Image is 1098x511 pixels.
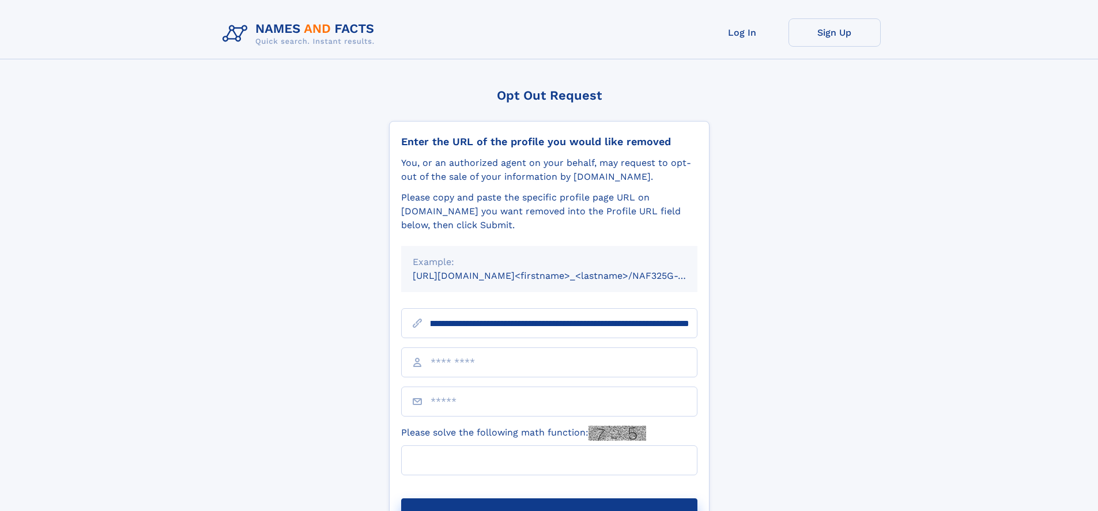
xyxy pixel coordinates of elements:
[401,135,697,148] div: Enter the URL of the profile you would like removed
[788,18,881,47] a: Sign Up
[401,156,697,184] div: You, or an authorized agent on your behalf, may request to opt-out of the sale of your informatio...
[696,18,788,47] a: Log In
[413,270,719,281] small: [URL][DOMAIN_NAME]<firstname>_<lastname>/NAF325G-xxxxxxxx
[389,88,710,103] div: Opt Out Request
[401,426,646,441] label: Please solve the following math function:
[218,18,384,50] img: Logo Names and Facts
[401,191,697,232] div: Please copy and paste the specific profile page URL on [DOMAIN_NAME] you want removed into the Pr...
[413,255,686,269] div: Example:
